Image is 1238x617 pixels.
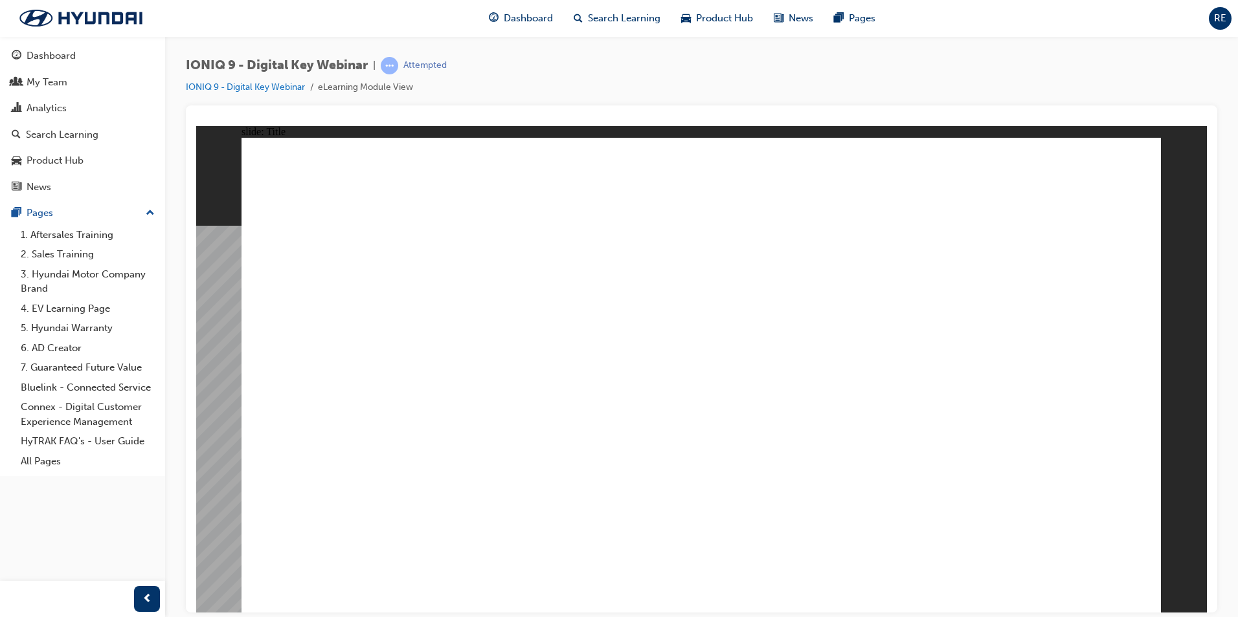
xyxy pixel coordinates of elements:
[26,127,98,142] div: Search Learning
[381,57,398,74] span: learningRecordVerb_ATTEMPT-icon
[1209,7,1232,30] button: RE
[478,5,563,32] a: guage-iconDashboard
[849,11,875,26] span: Pages
[12,129,21,141] span: search-icon
[186,58,368,73] span: IONIQ 9 - Digital Key Webinar
[16,318,160,338] a: 5. Hyundai Warranty
[27,206,53,221] div: Pages
[16,338,160,358] a: 6. AD Creator
[789,11,813,26] span: News
[5,175,160,199] a: News
[16,225,160,245] a: 1. Aftersales Training
[403,60,447,72] div: Attempted
[774,10,783,27] span: news-icon
[186,81,305,92] a: IONIQ 9 - Digital Key Webinar
[16,265,160,299] a: 3. Hyundai Motor Company Brand
[5,96,160,120] a: Analytics
[12,182,21,193] span: news-icon
[5,123,160,147] a: Search Learning
[834,10,844,27] span: pages-icon
[16,358,160,378] a: 7. Guaranteed Future Value
[12,77,21,89] span: people-icon
[12,208,21,219] span: pages-icon
[504,11,553,26] span: Dashboard
[16,378,160,398] a: Bluelink - Connected Service
[16,451,160,471] a: All Pages
[5,44,160,68] a: Dashboard
[5,201,160,225] button: Pages
[16,431,160,451] a: HyTRAK FAQ's - User Guide
[763,5,824,32] a: news-iconNews
[142,591,152,607] span: prev-icon
[588,11,660,26] span: Search Learning
[5,41,160,201] button: DashboardMy TeamAnalyticsSearch LearningProduct HubNews
[574,10,583,27] span: search-icon
[824,5,886,32] a: pages-iconPages
[16,397,160,431] a: Connex - Digital Customer Experience Management
[12,155,21,167] span: car-icon
[27,101,67,116] div: Analytics
[696,11,753,26] span: Product Hub
[489,10,499,27] span: guage-icon
[16,299,160,319] a: 4. EV Learning Page
[27,153,84,168] div: Product Hub
[27,180,51,195] div: News
[27,49,76,63] div: Dashboard
[5,70,160,94] a: My Team
[563,5,671,32] a: search-iconSearch Learning
[5,149,160,173] a: Product Hub
[373,58,376,73] span: |
[6,5,155,32] img: Trak
[27,75,67,90] div: My Team
[1214,11,1226,26] span: RE
[16,244,160,265] a: 2. Sales Training
[12,103,21,114] span: chart-icon
[681,10,691,27] span: car-icon
[146,205,155,222] span: up-icon
[12,50,21,62] span: guage-icon
[671,5,763,32] a: car-iconProduct Hub
[318,80,413,95] li: eLearning Module View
